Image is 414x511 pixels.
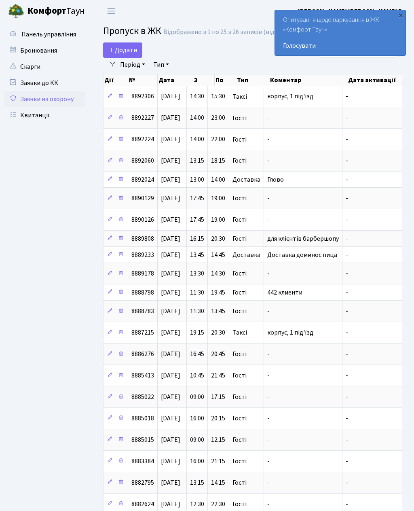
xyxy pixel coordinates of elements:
span: [DATE] [161,135,180,144]
span: 14:00 [190,135,204,144]
span: 13:15 [190,157,204,165]
span: Гості [232,373,247,379]
b: [PERSON_NAME] [PERSON_NAME] В. [298,7,404,16]
span: - [267,393,270,402]
span: 8892024 [131,175,154,184]
span: 8892306 [131,92,154,101]
a: Бронювання [4,42,85,59]
span: - [346,250,348,259]
th: З [193,74,215,86]
span: - [267,157,270,165]
span: 15:30 [211,92,225,101]
span: 21:45 [211,371,225,380]
span: - [346,234,348,243]
span: [DATE] [161,269,180,278]
span: 22:30 [211,500,225,509]
span: - [346,479,348,488]
span: - [346,350,348,359]
span: 12:15 [211,436,225,445]
span: Панель управління [21,30,76,39]
span: - [346,216,348,225]
span: 8889233 [131,250,154,259]
span: 13:15 [190,479,204,488]
span: - [346,135,348,144]
span: 14:45 [211,250,225,259]
span: [DATE] [161,414,180,423]
span: Таксі [232,330,247,336]
span: Гості [232,195,247,202]
span: Додати [108,46,137,55]
span: 8882624 [131,500,154,509]
span: - [267,135,270,144]
button: Переключити навігацію [101,4,121,18]
span: [DATE] [161,234,180,243]
span: 17:45 [190,194,204,203]
span: Гості [232,289,247,296]
span: 11:30 [190,288,204,297]
span: 8886276 [131,350,154,359]
span: Гості [232,271,247,277]
span: 19:00 [211,194,225,203]
span: 16:00 [190,414,204,423]
span: корпус, 1 під'їзд [267,329,313,337]
span: 8885015 [131,436,154,445]
span: Гості [232,501,247,507]
a: [PERSON_NAME] [PERSON_NAME] В. [298,6,404,16]
span: корпус, 1 під'їзд [267,92,313,101]
th: Тип [236,74,269,86]
span: 13:30 [190,269,204,278]
span: 14:30 [190,92,204,101]
span: 17:15 [211,393,225,402]
span: [DATE] [161,371,180,380]
span: Гості [232,437,247,443]
span: Гості [232,158,247,164]
span: - [346,436,348,445]
span: 20:45 [211,350,225,359]
span: 8890126 [131,216,154,225]
span: [DATE] [161,216,180,225]
span: - [267,436,270,445]
span: - [346,194,348,203]
span: 13:00 [190,175,204,184]
span: 18:15 [211,157,225,165]
span: - [346,329,348,337]
span: Доставка доминос пица [267,250,337,259]
span: Доставка [232,176,260,183]
span: Гості [232,458,247,465]
span: [DATE] [161,288,180,297]
span: 21:15 [211,457,225,466]
span: 8889178 [131,269,154,278]
span: Глово [267,175,284,184]
a: Заявки на охорону [4,91,85,107]
span: [DATE] [161,157,180,165]
span: Гості [232,351,247,358]
span: 22:00 [211,135,225,144]
th: Дії [103,74,128,86]
span: [DATE] [161,329,180,337]
span: - [267,307,270,316]
th: № [128,74,158,86]
span: 19:00 [211,216,225,225]
img: logo.png [8,3,24,19]
span: 10:45 [190,371,204,380]
span: 8885018 [131,414,154,423]
span: 8882795 [131,479,154,488]
th: Дата [158,74,194,86]
span: Гості [232,308,247,315]
span: 09:00 [190,393,204,402]
span: - [267,216,270,225]
span: 13:45 [190,250,204,259]
th: По [215,74,236,86]
span: Гості [232,115,247,121]
span: Гості [232,416,247,422]
span: - [346,457,348,466]
b: Комфорт [27,4,66,17]
span: [DATE] [161,114,180,123]
span: - [267,269,270,278]
span: - [346,157,348,165]
span: 8892224 [131,135,154,144]
span: [DATE] [161,350,180,359]
span: 20:30 [211,234,225,243]
a: Додати [103,42,142,58]
span: 8883384 [131,457,154,466]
